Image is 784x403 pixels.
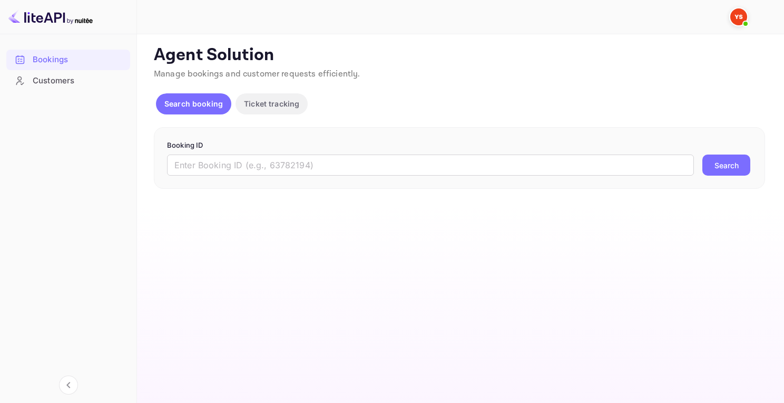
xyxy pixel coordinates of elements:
a: Bookings [6,50,130,69]
img: LiteAPI logo [8,8,93,25]
div: Bookings [33,54,125,66]
a: Customers [6,71,130,90]
p: Booking ID [167,140,752,151]
div: Bookings [6,50,130,70]
span: Manage bookings and customer requests efficiently. [154,69,360,80]
p: Agent Solution [154,45,765,66]
p: Ticket tracking [244,98,299,109]
div: Customers [33,75,125,87]
button: Collapse navigation [59,376,78,395]
div: Customers [6,71,130,91]
p: Search booking [164,98,223,109]
button: Search [702,155,750,176]
input: Enter Booking ID (e.g., 63782194) [167,155,694,176]
img: Yandex Support [730,8,747,25]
